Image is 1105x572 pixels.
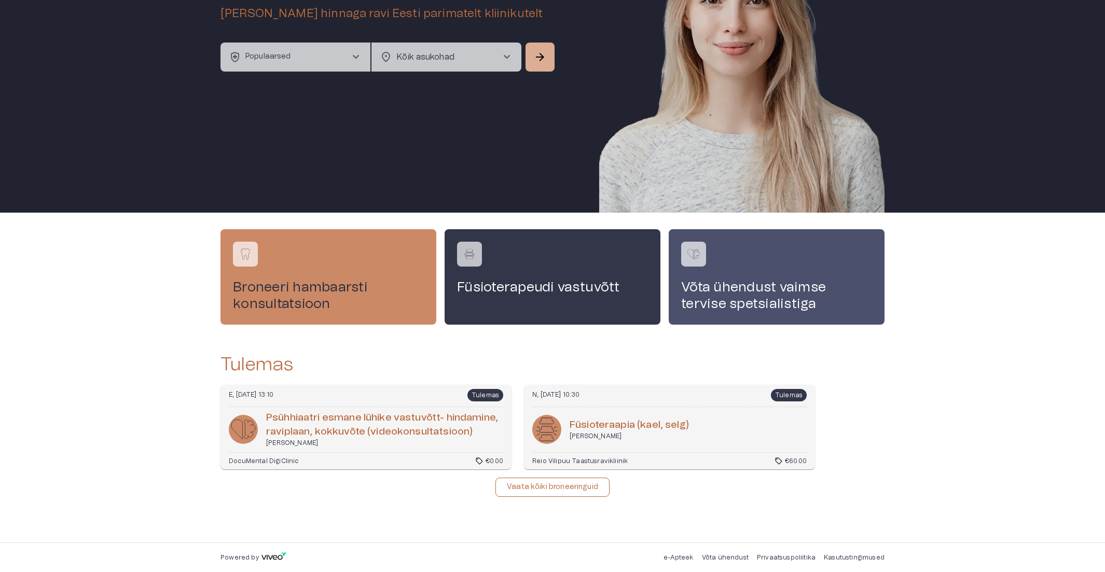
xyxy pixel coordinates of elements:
[526,43,555,72] button: Search
[775,457,783,465] span: sell
[462,246,477,262] img: Füsioterapeudi vastuvõtt logo
[664,554,693,561] a: e-Apteek
[475,457,484,465] span: sell
[532,457,628,466] p: Reio Vilipuu Taastusravikliinik
[380,51,392,63] span: location_on
[220,354,293,376] h2: Tulemas
[266,439,503,448] p: [PERSON_NAME]
[686,246,701,262] img: Võta ühendust vaimse tervise spetsialistiga logo
[486,457,503,466] p: €0.00
[524,385,815,470] a: Navigate to booking details
[534,51,546,63] span: arrow_forward
[467,389,503,401] span: Tulemas
[266,411,503,439] h6: Psüh­hi­aa­tri es­mane lühike vas­tu­võtt- hin­damine, raviplaan, kokku­võte (videokon­sul­tat­si...
[220,229,436,325] a: Navigate to service booking
[245,51,291,62] p: Populaarsed
[570,418,689,433] h6: Fü­sioter­aapia (kael, selg)
[757,554,816,561] a: Privaatsuspoliitika
[495,478,610,497] button: Vaata kõiki broneeringuid
[507,482,598,493] p: Vaata kõiki broneeringuid
[570,432,689,441] p: [PERSON_NAME]
[669,229,885,325] a: Navigate to service booking
[229,51,241,63] span: health_and_safety
[501,51,513,63] span: chevron_right
[445,229,660,325] a: Navigate to service booking
[233,279,424,312] h4: Broneeri hambaarsti konsultatsioon
[220,553,259,562] p: Powered by
[229,390,274,399] p: E, [DATE] 13:10
[220,6,557,21] h5: [PERSON_NAME] hinnaga ravi Eesti parimatelt kliinikutelt
[785,457,807,466] p: €60.00
[771,389,807,401] span: Tulemas
[532,390,580,399] p: N, [DATE] 10:30
[702,553,749,562] p: Võta ühendust
[238,246,253,262] img: Broneeri hambaarsti konsultatsioon logo
[396,51,484,63] p: Kõik asukohad
[229,457,299,466] p: DocuMental DigiClinic
[824,554,885,561] a: Kasutustingimused
[220,385,512,470] a: Navigate to booking details
[457,279,648,296] h4: Füsioterapeudi vastuvõtt
[681,279,872,312] h4: Võta ühendust vaimse tervise spetsialistiga
[220,43,370,72] button: health_and_safetyPopulaarsedchevron_right
[350,51,362,63] span: chevron_right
